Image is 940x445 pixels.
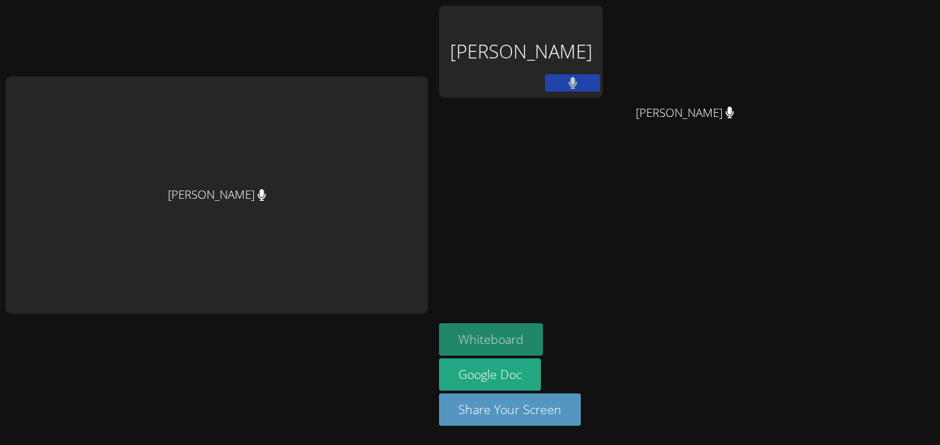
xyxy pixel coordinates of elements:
[439,393,581,426] button: Share Your Screen
[6,76,428,314] div: [PERSON_NAME]
[636,103,734,123] span: [PERSON_NAME]
[439,358,541,391] a: Google Doc
[439,323,543,356] button: Whiteboard
[439,6,603,98] div: [PERSON_NAME]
